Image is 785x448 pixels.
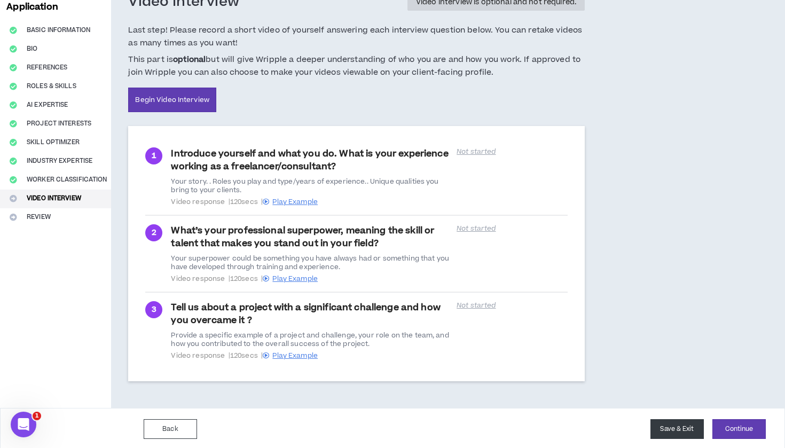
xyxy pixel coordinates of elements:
[263,274,318,284] a: Play Example
[144,419,197,439] button: Back
[457,147,568,156] p: Not started
[171,177,450,194] div: Your story. . Roles you play and type/years of experience.. Unique qualities you bring to your cl...
[33,412,41,420] span: 1
[272,351,318,360] span: Play Example
[152,227,156,239] span: 2
[11,412,36,437] iframe: Intercom live chat
[263,351,318,360] a: Play Example
[263,197,318,207] a: Play Example
[171,351,450,360] span: Video response | 120 secs |
[171,254,450,271] div: Your superpower could be something you have always had or something that you have developed throu...
[128,53,585,79] span: This part is but will give Wripple a deeper understanding of who you are and how you work. If app...
[128,24,585,50] span: Last step! Please record a short video of yourself answering each interview question below. You c...
[457,301,568,310] p: Not started
[171,198,450,206] span: Video response | 120 secs |
[152,304,156,316] span: 3
[152,150,156,162] span: 1
[457,224,568,233] p: Not started
[173,54,206,65] b: optional
[272,197,318,207] span: Play Example
[272,274,318,284] span: Play Example
[171,274,450,283] span: Video response | 120 secs |
[171,331,450,348] div: Provide a specific example of a project and challenge, your role on the team, and how you contrib...
[650,419,704,439] button: Save & Exit
[128,88,216,112] a: Begin Video Interview
[712,419,766,439] button: Continue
